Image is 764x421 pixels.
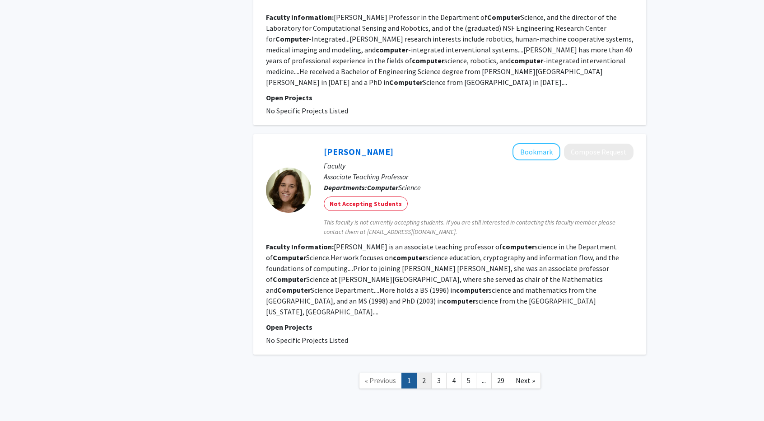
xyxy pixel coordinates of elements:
[511,56,543,65] b: computer
[401,373,417,388] a: 1
[266,242,619,316] fg-read-more: [PERSON_NAME] is an associate teaching professor of science in the Department of Science.Her work...
[266,13,634,87] fg-read-more: [PERSON_NAME] Professor in the Department of Science, and the director of the Laboratory for Comp...
[491,373,510,388] a: 29
[502,242,535,251] b: computer
[324,171,634,182] p: Associate Teaching Professor
[277,285,311,295] b: Computer
[461,373,476,388] a: 5
[510,373,541,388] a: Next
[456,285,489,295] b: computer
[564,144,634,160] button: Compose Request to Sara More
[7,380,38,414] iframe: Chat
[487,13,521,22] b: Computer
[431,373,447,388] a: 3
[367,183,398,192] b: Computer
[253,364,646,400] nav: Page navigation
[324,160,634,171] p: Faculty
[482,376,486,385] span: ...
[393,253,425,262] b: computer
[273,253,306,262] b: Computer
[367,183,421,192] span: Science
[324,196,408,211] mat-chip: Not Accepting Students
[275,34,309,43] b: Computer
[266,242,334,251] b: Faculty Information:
[512,143,560,160] button: Add Sara More to Bookmarks
[266,13,334,22] b: Faculty Information:
[376,45,408,54] b: computer
[412,56,444,65] b: computer
[324,146,393,157] a: [PERSON_NAME]
[416,373,432,388] a: 2
[359,373,402,388] a: Previous Page
[324,218,634,237] span: This faculty is not currently accepting students. If you are still interested in contacting this ...
[266,106,348,115] span: No Specific Projects Listed
[266,336,348,345] span: No Specific Projects Listed
[266,92,634,103] p: Open Projects
[389,78,423,87] b: Computer
[273,275,306,284] b: Computer
[365,376,396,385] span: « Previous
[266,322,634,332] p: Open Projects
[443,296,475,305] b: computer
[324,183,367,192] b: Departments:
[446,373,461,388] a: 4
[516,376,535,385] span: Next »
